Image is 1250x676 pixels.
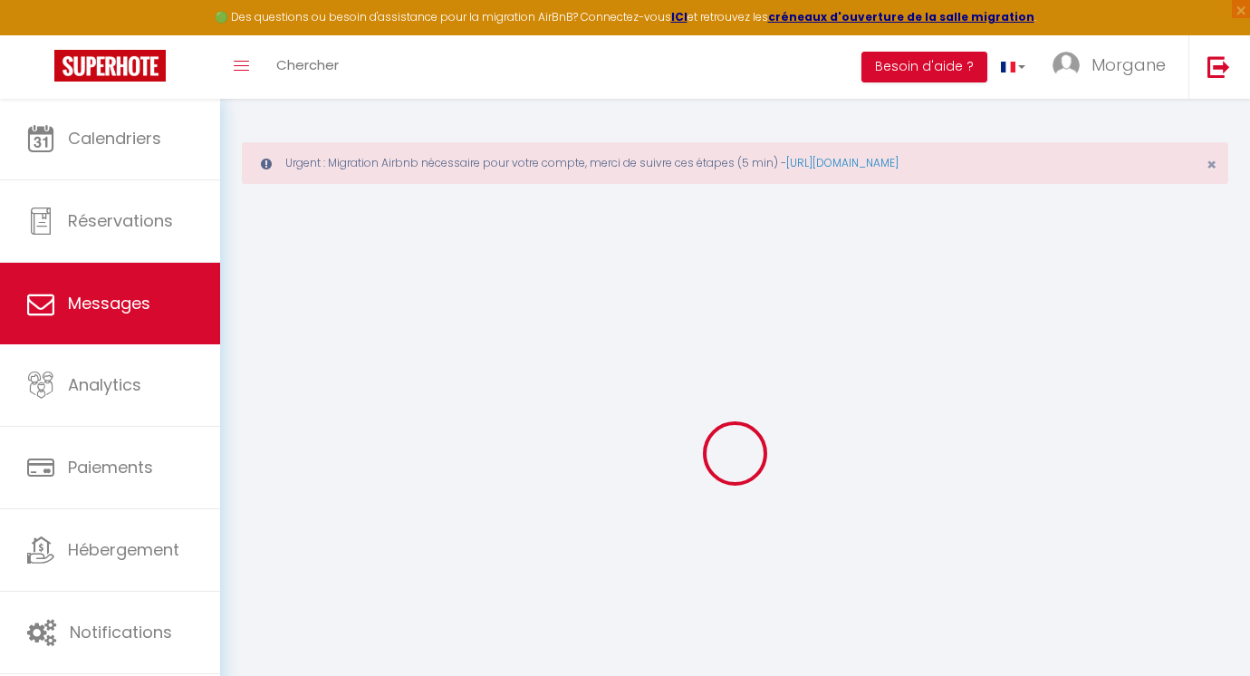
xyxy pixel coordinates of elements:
button: Ouvrir le widget de chat LiveChat [14,7,69,62]
button: Close [1207,157,1216,173]
span: Paiements [68,456,153,478]
a: ... Morgane [1039,35,1188,99]
span: Chercher [276,55,339,74]
span: Calendriers [68,127,161,150]
span: × [1207,153,1216,176]
a: créneaux d'ouverture de la salle migration [768,9,1034,24]
span: Morgane [1091,53,1166,76]
span: Messages [68,292,150,314]
span: Hébergement [68,538,179,561]
div: Urgent : Migration Airbnb nécessaire pour votre compte, merci de suivre ces étapes (5 min) - [242,142,1228,184]
button: Besoin d'aide ? [861,52,987,82]
span: Notifications [70,621,172,643]
img: ... [1053,52,1080,79]
img: logout [1207,55,1230,78]
img: Super Booking [54,50,166,82]
span: Analytics [68,373,141,396]
a: ICI [671,9,687,24]
a: [URL][DOMAIN_NAME] [786,155,899,170]
a: Chercher [263,35,352,99]
span: Réservations [68,209,173,232]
